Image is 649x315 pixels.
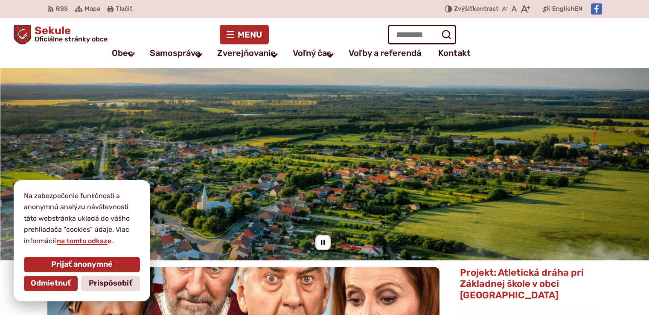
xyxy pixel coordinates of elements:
[150,44,200,61] a: Samospráva
[89,279,132,288] span: Prispôsobiť
[189,45,209,65] button: Otvoriť podmenu pre
[31,25,108,43] h1: Sekule
[349,44,421,61] a: Voľby a referendá
[550,4,584,14] a: English EN
[454,6,498,13] span: kontrast
[24,257,140,272] button: Prijať anonymné
[220,25,269,44] button: Menu
[14,25,108,44] a: Logo Sekule, prejsť na domovskú stránku.
[24,190,140,247] p: Na zabezpečenie funkčnosti a anonymnú analýzu návštevnosti táto webstránka ukladá do vášho prehli...
[84,4,100,14] span: Mapa
[320,45,340,65] button: Otvoriť podmenu pre
[56,237,112,245] a: na tomto odkaze
[217,44,276,61] a: Zverejňovanie
[315,235,331,250] div: Pozastaviť pohyb slajdera
[56,4,68,14] span: RSS
[24,276,78,291] button: Odmietnuť
[460,267,584,301] span: Projekt: Atletická dráha pri Základnej škole v obci [GEOGRAPHIC_DATA]
[552,4,574,14] span: English
[238,31,262,38] span: Menu
[454,5,473,12] span: Zvýšiť
[438,44,471,61] a: Kontakt
[122,44,141,64] button: Otvoriť podmenu pre
[591,3,602,15] img: Prejsť na Facebook stránku
[35,36,108,43] span: Oficiálne stránky obce
[51,260,113,269] span: Prijať anonymné
[265,45,284,65] button: Otvoriť podmenu pre Zverejňovanie
[574,4,582,14] span: EN
[81,276,140,291] button: Prispôsobiť
[31,279,71,288] span: Odmietnuť
[293,44,332,61] a: Voľný čas
[116,6,132,13] span: Tlačiť
[112,44,133,61] a: Obec
[14,25,31,44] img: Prejsť na domovskú stránku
